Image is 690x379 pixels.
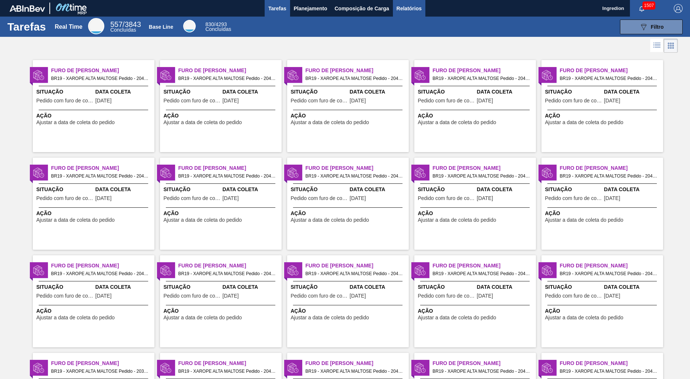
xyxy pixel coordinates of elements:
[604,98,620,103] span: 06/10/2025
[164,307,280,315] span: Ação
[433,164,536,172] span: Furo de Coleta
[149,24,173,30] div: Base Line
[350,88,407,96] span: Data Coleta
[291,88,348,96] span: Situação
[51,74,149,83] span: BR19 - XAROPE ALTA MALTOSE Pedido - 2041117
[291,210,407,217] span: Ação
[604,283,661,291] span: Data Coleta
[664,39,678,53] div: Visão em Cards
[306,164,409,172] span: Furo de Coleta
[88,18,104,34] div: Real Time
[36,217,115,223] span: Ajustar a data de coleta do pedido
[36,186,94,193] span: Situação
[223,196,239,201] span: 09/10/2025
[560,359,663,367] span: Furo de Coleta
[545,196,602,201] span: Pedido com furo de coleta
[433,74,530,83] span: BR19 - XAROPE ALTA MALTOSE Pedido - 2041024
[164,283,221,291] span: Situação
[542,70,553,81] img: status
[110,20,122,28] span: 557
[178,74,276,83] span: BR19 - XAROPE ALTA MALTOSE Pedido - 2041118
[545,293,602,299] span: Pedido com furo de coleta
[545,88,602,96] span: Situação
[164,112,280,120] span: Ação
[164,196,221,201] span: Pedido com furo de coleta
[418,196,475,201] span: Pedido com furo de coleta
[205,21,227,27] span: / 4293
[418,307,534,315] span: Ação
[160,362,171,373] img: status
[51,359,154,367] span: Furo de Coleta
[33,362,44,373] img: status
[545,112,661,120] span: Ação
[477,196,493,201] span: 09/10/2025
[433,172,530,180] span: BR19 - XAROPE ALTA MALTOSE Pedido - 2047921
[545,315,624,320] span: Ajustar a data de coleta do pedido
[178,262,282,270] span: Furo de Coleta
[164,293,221,299] span: Pedido com furo de coleta
[415,362,426,373] img: status
[95,98,112,103] span: 05/10/2025
[178,359,282,367] span: Furo de Coleta
[36,112,153,120] span: Ação
[418,217,496,223] span: Ajustar a data de coleta do pedido
[350,196,366,201] span: 09/10/2025
[350,98,366,103] span: 06/10/2025
[291,186,348,193] span: Situação
[604,293,620,299] span: 27/09/2025
[291,283,348,291] span: Situação
[95,88,153,96] span: Data Coleta
[418,283,475,291] span: Situação
[418,186,475,193] span: Situação
[95,196,112,201] span: 06/10/2025
[110,21,141,32] div: Real Time
[418,210,534,217] span: Ação
[542,362,553,373] img: status
[291,120,369,125] span: Ajustar a data de coleta do pedido
[560,74,657,83] span: BR19 - XAROPE ALTA MALTOSE Pedido - 2041025
[36,210,153,217] span: Ação
[350,186,407,193] span: Data Coleta
[545,307,661,315] span: Ação
[350,283,407,291] span: Data Coleta
[164,120,242,125] span: Ajustar a data de coleta do pedido
[651,24,664,30] span: Filtro
[36,196,94,201] span: Pedido com furo de coleta
[55,24,82,30] div: Real Time
[560,172,657,180] span: BR19 - XAROPE ALTA MALTOSE Pedido - 2040788
[51,270,149,278] span: BR19 - XAROPE ALTA MALTOSE Pedido - 2040789
[291,196,348,201] span: Pedido com furo de coleta
[306,74,403,83] span: BR19 - XAROPE ALTA MALTOSE Pedido - 2041119
[36,315,115,320] span: Ajustar a data de coleta do pedido
[630,3,654,14] button: Notificações
[291,315,369,320] span: Ajustar a data de coleta do pedido
[542,265,553,276] img: status
[545,186,602,193] span: Situação
[294,4,327,13] span: Planejamento
[433,367,530,375] span: BR19 - XAROPE ALTA MALTOSE Pedido - 2041027
[604,186,661,193] span: Data Coleta
[291,307,407,315] span: Ação
[477,186,534,193] span: Data Coleta
[306,67,409,74] span: Furo de Coleta
[397,4,422,13] span: Relatórios
[620,20,683,34] button: Filtro
[433,67,536,74] span: Furo de Coleta
[33,70,44,81] img: status
[205,21,214,27] span: 830
[335,4,389,13] span: Composição de Carga
[36,88,94,96] span: Situação
[642,1,655,10] span: 1507
[51,262,154,270] span: Furo de Coleta
[164,186,221,193] span: Situação
[268,4,286,13] span: Tarefas
[164,88,221,96] span: Situação
[110,27,136,33] span: Concluídas
[545,120,624,125] span: Ajustar a data de coleta do pedido
[477,283,534,291] span: Data Coleta
[415,265,426,276] img: status
[433,262,536,270] span: Furo de Coleta
[95,283,153,291] span: Data Coleta
[183,20,196,32] div: Base Line
[604,196,620,201] span: 30/09/2025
